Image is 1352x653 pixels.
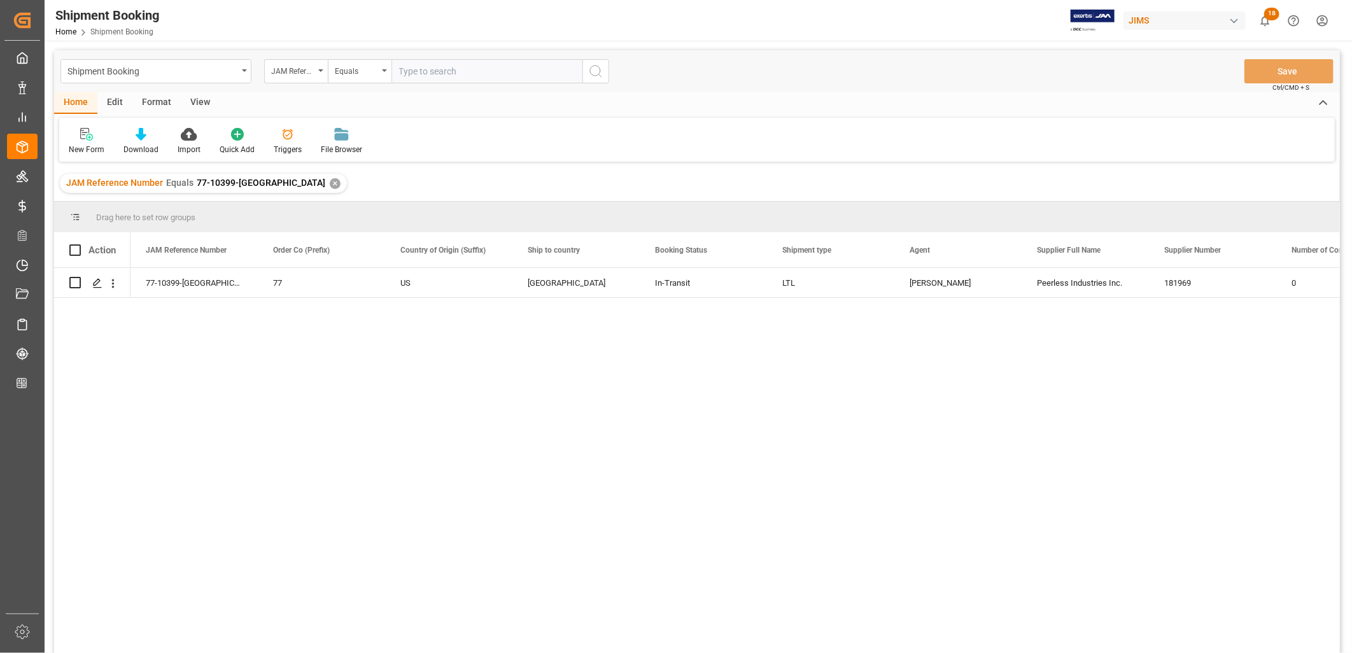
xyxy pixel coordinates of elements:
[96,213,195,222] span: Drag here to set row groups
[400,269,497,298] div: US
[1279,6,1308,35] button: Help Center
[69,144,104,155] div: New Form
[67,62,237,78] div: Shipment Booking
[274,144,302,155] div: Triggers
[528,246,580,255] span: Ship to country
[782,269,879,298] div: LTL
[273,269,370,298] div: 77
[55,27,76,36] a: Home
[330,178,341,189] div: ✕
[220,144,255,155] div: Quick Add
[1264,8,1279,20] span: 18
[655,269,752,298] div: In-Transit
[321,144,362,155] div: File Browser
[55,6,159,25] div: Shipment Booking
[181,92,220,114] div: View
[130,268,258,297] div: 77-10399-[GEOGRAPHIC_DATA]
[1071,10,1115,32] img: Exertis%20JAM%20-%20Email%20Logo.jpg_1722504956.jpg
[1037,246,1101,255] span: Supplier Full Name
[1123,11,1246,30] div: JIMS
[1251,6,1279,35] button: show 18 new notifications
[132,92,181,114] div: Format
[528,269,624,298] div: [GEOGRAPHIC_DATA]
[271,62,314,77] div: JAM Reference Number
[335,62,378,77] div: Equals
[1123,8,1251,32] button: JIMS
[166,178,194,188] span: Equals
[123,144,158,155] div: Download
[178,144,201,155] div: Import
[582,59,609,83] button: search button
[1272,83,1309,92] span: Ctrl/CMD + S
[910,269,1006,298] div: [PERSON_NAME]
[391,59,582,83] input: Type to search
[88,244,116,256] div: Action
[273,246,330,255] span: Order Co (Prefix)
[328,59,391,83] button: open menu
[782,246,831,255] span: Shipment type
[66,178,163,188] span: JAM Reference Number
[910,246,930,255] span: Agent
[655,246,707,255] span: Booking Status
[146,246,227,255] span: JAM Reference Number
[54,92,97,114] div: Home
[197,178,325,188] span: 77-10399-[GEOGRAPHIC_DATA]
[97,92,132,114] div: Edit
[1244,59,1334,83] button: Save
[54,268,130,298] div: Press SPACE to select this row.
[400,246,486,255] span: Country of Origin (Suffix)
[1149,268,1276,297] div: 181969
[60,59,251,83] button: open menu
[1164,246,1221,255] span: Supplier Number
[264,59,328,83] button: open menu
[1022,268,1149,297] div: Peerless Industries Inc.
